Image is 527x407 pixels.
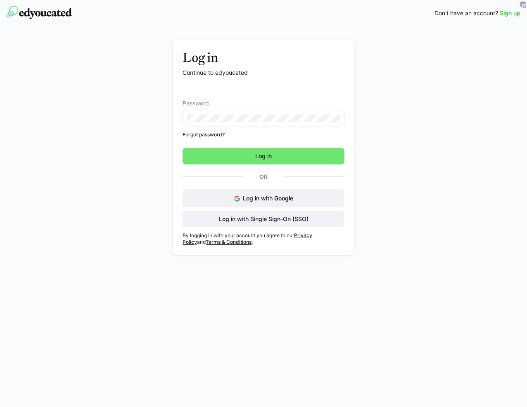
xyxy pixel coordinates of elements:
[183,100,209,107] span: Password
[183,131,344,138] a: Forgot password?
[183,189,344,207] button: Log in with Google
[243,171,284,183] p: Or
[254,152,273,160] span: Log in
[183,69,344,77] p: Continue to edyoucated
[243,195,293,202] span: Log in with Google
[183,232,344,245] p: By logging in with your account you agree to our and .
[206,239,252,245] a: Terms & Conditions
[7,6,72,19] img: edyoucated
[183,232,312,245] a: Privacy Policy
[183,148,344,164] button: Log in
[434,9,498,17] span: Don't have an account?
[183,211,344,227] button: Log in with Single Sign-On (SSO)
[500,9,520,17] a: Sign up
[183,50,344,65] h3: Log in
[218,215,310,223] span: Log in with Single Sign-On (SSO)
